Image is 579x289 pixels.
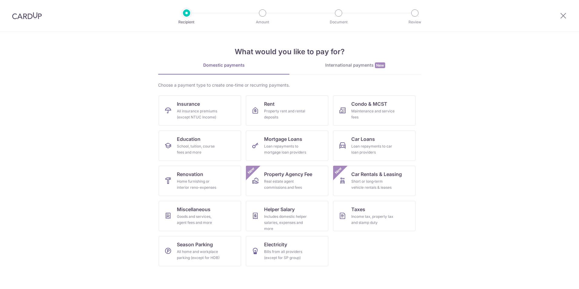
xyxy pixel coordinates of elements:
[246,95,328,126] a: RentProperty rent and rental deposits
[246,166,256,176] span: New
[159,131,241,161] a: EducationSchool, tuition, course fees and more
[246,201,328,231] a: Helper SalaryIncludes domestic helper salaries, expenses and more
[351,206,365,213] span: Taxes
[177,135,200,143] span: Education
[351,171,402,178] span: Car Rentals & Leasing
[158,62,289,68] div: Domestic payments
[246,131,328,161] a: Mortgage LoansLoan repayments to mortgage loan providers
[375,62,385,68] span: New
[177,178,220,191] div: Home furnishing or interior reno-expenses
[264,214,308,232] div: Includes domestic helper salaries, expenses and more
[333,131,415,161] a: Car LoansLoan repayments to car loan providers
[264,206,295,213] span: Helper Salary
[540,271,573,286] iframe: Opens a widget where you can find more information
[264,108,308,120] div: Property rent and rental deposits
[264,135,302,143] span: Mortgage Loans
[351,178,395,191] div: Short or long‑term vehicle rentals & leases
[159,166,241,196] a: RenovationHome furnishing or interior reno-expenses
[289,62,421,68] div: International payments
[333,166,415,196] a: Car Rentals & LeasingShort or long‑term vehicle rentals & leasesNew
[351,214,395,226] div: Income tax, property tax and stamp duty
[264,143,308,155] div: Loan repayments to mortgage loan providers
[392,19,437,25] p: Review
[177,249,220,261] div: All home and workplace parking (except for HDB)
[333,201,415,231] a: TaxesIncome tax, property tax and stamp duty
[246,166,328,196] a: Property Agency FeeReal estate agent commissions and feesNew
[177,100,200,108] span: Insurance
[164,19,209,25] p: Recipient
[264,171,312,178] span: Property Agency Fee
[351,143,395,155] div: Loan repayments to car loan providers
[158,82,421,88] div: Choose a payment type to create one-time or recurring payments.
[351,108,395,120] div: Maintenance and service fees
[159,201,241,231] a: MiscellaneousGoods and services, agent fees and more
[159,236,241,266] a: Season ParkingAll home and workplace parking (except for HDB)
[264,178,308,191] div: Real estate agent commissions and fees
[240,19,285,25] p: Amount
[351,100,387,108] span: Condo & MCST
[177,171,203,178] span: Renovation
[264,241,287,248] span: Electricity
[159,95,241,126] a: InsuranceAll insurance premiums (except NTUC Income)
[333,95,415,126] a: Condo & MCSTMaintenance and service fees
[351,135,375,143] span: Car Loans
[177,206,210,213] span: Miscellaneous
[264,100,275,108] span: Rent
[158,46,421,57] h4: What would you like to pay for?
[12,12,42,19] img: CardUp
[177,143,220,155] div: School, tuition, course fees and more
[333,166,343,176] span: New
[246,236,328,266] a: ElectricityBills from all providers (except for SP group)
[177,214,220,226] div: Goods and services, agent fees and more
[316,19,361,25] p: Document
[177,108,220,120] div: All insurance premiums (except NTUC Income)
[264,249,308,261] div: Bills from all providers (except for SP group)
[177,241,213,248] span: Season Parking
